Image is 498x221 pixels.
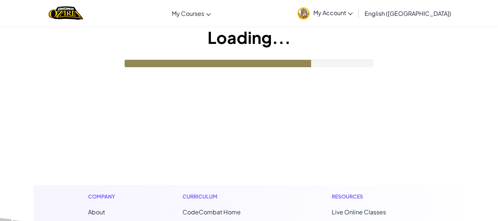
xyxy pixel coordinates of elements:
a: Live Online Classes [332,208,386,216]
a: About [88,208,105,216]
a: My Account [294,1,356,25]
h1: Company [88,193,122,200]
span: English ([GEOGRAPHIC_DATA]) [365,10,451,17]
h1: Resources [332,193,410,200]
img: Home [49,6,83,21]
img: avatar [297,7,310,20]
a: English ([GEOGRAPHIC_DATA]) [361,3,455,23]
span: My Courses [172,10,204,17]
span: CodeCombat Home [182,208,241,216]
a: My Courses [168,3,215,23]
a: Ozaria by CodeCombat logo [49,6,83,21]
span: My Account [313,9,353,17]
h1: Curriculum [182,193,272,200]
